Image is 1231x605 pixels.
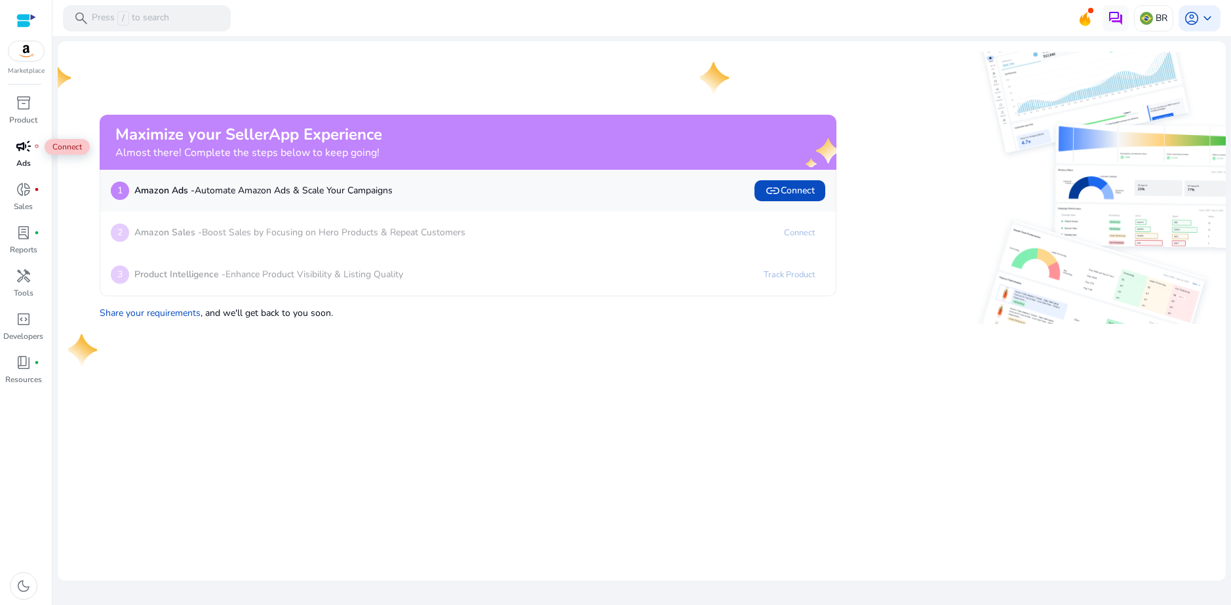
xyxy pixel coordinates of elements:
p: Reports [10,244,37,256]
span: code_blocks [16,311,31,327]
img: one-star.svg [42,62,73,94]
p: BR [1156,7,1167,29]
p: Ads [16,157,31,169]
span: handyman [16,268,31,284]
span: fiber_manual_record [34,144,39,149]
b: Amazon Sales - [134,226,202,239]
h4: Almost there! Complete the steps below to keep going! [115,147,382,159]
span: / [117,11,129,26]
span: link [765,183,781,199]
p: Resources [5,374,42,385]
span: keyboard_arrow_down [1200,10,1215,26]
span: donut_small [16,182,31,197]
p: Press to search [92,11,169,26]
span: inventory_2 [16,95,31,111]
span: search [73,10,89,26]
span: lab_profile [16,225,31,241]
b: Amazon Ads - [134,184,195,197]
img: br.svg [1140,12,1153,25]
p: Sales [14,201,33,212]
h2: Maximize your SellerApp Experience [115,125,382,144]
p: Developers [3,330,43,342]
span: account_circle [1184,10,1200,26]
span: Connect [45,139,90,155]
p: Product [9,114,37,126]
img: one-star.svg [68,334,100,366]
button: linkConnect [754,180,825,201]
p: Boost Sales by Focusing on Hero Products & Repeat Customers [134,225,465,239]
img: one-star.svg [700,62,732,94]
b: Product Intelligence - [134,268,225,281]
p: 3 [111,265,129,284]
span: fiber_manual_record [34,187,39,192]
span: fiber_manual_record [34,360,39,365]
a: Share your requirements [100,307,201,319]
p: 1 [111,182,129,200]
a: Track Product [753,264,825,285]
span: campaign [16,138,31,154]
span: fiber_manual_record [34,230,39,235]
p: Tools [14,287,33,299]
p: Automate Amazon Ads & Scale Your Campaigns [134,184,393,197]
span: book_4 [16,355,31,370]
p: 2 [111,224,129,242]
p: Marketplace [8,66,45,76]
span: dark_mode [16,578,31,594]
p: , and we'll get back to you soon. [100,301,836,320]
a: Connect [773,222,825,243]
p: Enhance Product Visibility & Listing Quality [134,267,403,281]
img: amazon.svg [9,41,44,61]
span: Connect [765,183,815,199]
